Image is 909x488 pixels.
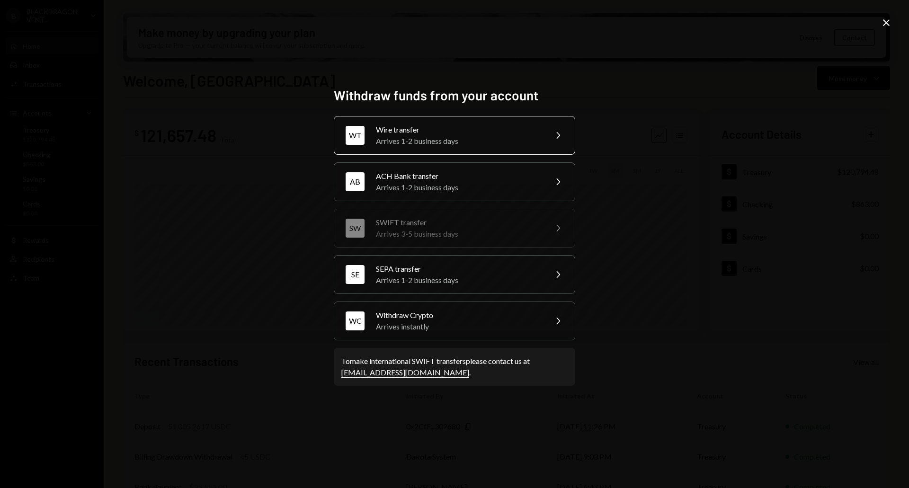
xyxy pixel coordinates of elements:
button: WTWire transferArrives 1-2 business days [334,116,575,155]
div: SE [346,265,365,284]
a: [EMAIL_ADDRESS][DOMAIN_NAME] [341,368,469,378]
div: Arrives 1-2 business days [376,135,541,147]
div: Arrives 3-5 business days [376,228,541,240]
div: AB [346,172,365,191]
h2: Withdraw funds from your account [334,86,575,105]
div: ACH Bank transfer [376,170,541,182]
div: SEPA transfer [376,263,541,275]
div: Arrives 1-2 business days [376,182,541,193]
div: Withdraw Crypto [376,310,541,321]
div: Arrives instantly [376,321,541,332]
button: ABACH Bank transferArrives 1-2 business days [334,162,575,201]
div: SWIFT transfer [376,217,541,228]
button: SESEPA transferArrives 1-2 business days [334,255,575,294]
div: Arrives 1-2 business days [376,275,541,286]
button: SWSWIFT transferArrives 3-5 business days [334,209,575,248]
div: WT [346,126,365,145]
div: WC [346,311,365,330]
button: WCWithdraw CryptoArrives instantly [334,302,575,340]
div: SW [346,219,365,238]
div: Wire transfer [376,124,541,135]
div: To make international SWIFT transfers please contact us at . [341,355,568,378]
